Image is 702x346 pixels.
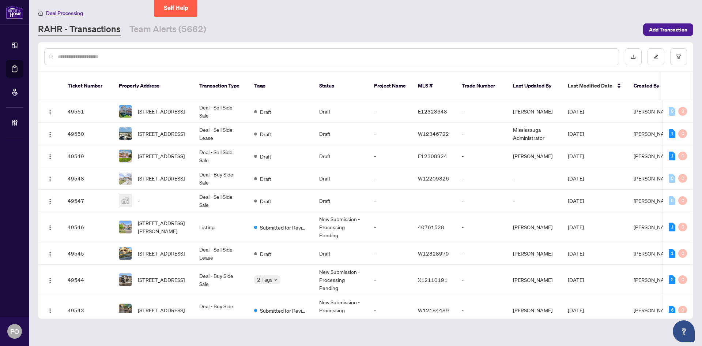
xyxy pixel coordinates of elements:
img: Logo [47,154,53,160]
button: Open asap [673,320,695,342]
span: [PERSON_NAME] [634,307,673,313]
img: thumbnail-img [119,274,132,286]
a: RAHR - Transactions [38,23,121,36]
span: E12323648 [418,108,447,115]
td: - [507,167,562,190]
span: [DATE] [568,153,584,159]
span: Add Transaction [649,24,687,36]
div: 2 [669,275,675,284]
th: Project Name [368,72,412,100]
img: Logo [47,308,53,314]
span: - [138,197,140,205]
button: Logo [44,150,56,162]
span: [DATE] [568,197,584,204]
td: Mississauga Administrator [507,123,562,145]
span: [DATE] [568,108,584,115]
td: Draft [313,145,368,167]
img: thumbnail-img [119,127,132,140]
div: 0 [678,249,687,258]
td: 49544 [62,265,113,295]
td: Draft [313,123,368,145]
td: 49551 [62,100,113,123]
td: Listing [193,212,248,242]
td: Draft [313,242,368,265]
img: Logo [47,225,53,231]
span: [DATE] [568,250,584,257]
a: Team Alerts (5662) [129,23,206,36]
td: 49550 [62,123,113,145]
div: 0 [678,196,687,205]
span: [STREET_ADDRESS] [138,276,185,284]
button: filter [670,48,687,65]
div: 0 [678,129,687,138]
div: 0 [678,223,687,231]
td: - [456,100,507,123]
td: Draft [313,100,368,123]
span: 40761528 [418,224,444,230]
img: thumbnail-img [119,105,132,118]
span: [DATE] [568,276,584,283]
span: [PERSON_NAME] [634,108,673,115]
td: 49543 [62,295,113,325]
td: Deal - Buy Side Sale [193,295,248,325]
span: W12328979 [418,250,449,257]
img: thumbnail-img [119,221,132,233]
div: 0 [678,306,687,315]
span: 2 Tags [257,275,272,284]
img: thumbnail-img [119,172,132,185]
td: New Submission - Processing Pending [313,265,368,295]
span: W12346722 [418,130,449,137]
img: thumbnail-img [119,150,132,162]
img: logo [6,5,23,19]
img: thumbnail-img [119,247,132,260]
img: Logo [47,176,53,182]
span: [DATE] [568,307,584,313]
td: [PERSON_NAME] [507,100,562,123]
button: Logo [44,221,56,233]
td: Deal - Sell Side Lease [193,242,248,265]
td: Deal - Buy Side Sale [193,167,248,190]
td: Deal - Buy Side Sale [193,265,248,295]
span: Draft [260,108,271,116]
td: - [456,265,507,295]
div: 1 [669,152,675,160]
div: 1 [669,249,675,258]
td: Deal - Sell Side Lease [193,123,248,145]
img: thumbnail-img [119,194,132,207]
div: 0 [678,174,687,183]
span: W12209326 [418,175,449,182]
td: - [368,242,412,265]
button: Logo [44,304,56,316]
span: [STREET_ADDRESS] [138,152,185,160]
div: 0 [678,152,687,160]
img: Logo [47,109,53,115]
td: Deal - Sell Side Sale [193,100,248,123]
th: Ticket Number [62,72,113,100]
span: [PERSON_NAME] [634,153,673,159]
span: [PERSON_NAME] [634,224,673,230]
div: 0 [678,275,687,284]
span: [DATE] [568,175,584,182]
th: Transaction Type [193,72,248,100]
div: 1 [669,129,675,138]
td: 49549 [62,145,113,167]
td: Deal - Sell Side Sale [193,190,248,212]
td: - [456,123,507,145]
span: X12110191 [418,276,448,283]
span: [STREET_ADDRESS] [138,174,185,182]
span: [STREET_ADDRESS] [138,130,185,138]
span: [STREET_ADDRESS] [138,306,185,314]
span: Draft [260,250,271,258]
button: Logo [44,248,56,259]
th: Created By [628,72,672,100]
span: [PERSON_NAME] [634,250,673,257]
div: 0 [669,196,675,205]
td: [PERSON_NAME] [507,145,562,167]
button: Logo [44,195,56,207]
td: - [456,167,507,190]
td: - [368,167,412,190]
span: W12184489 [418,307,449,313]
span: [DATE] [568,224,584,230]
span: Self Help [164,4,188,11]
img: Logo [47,251,53,257]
